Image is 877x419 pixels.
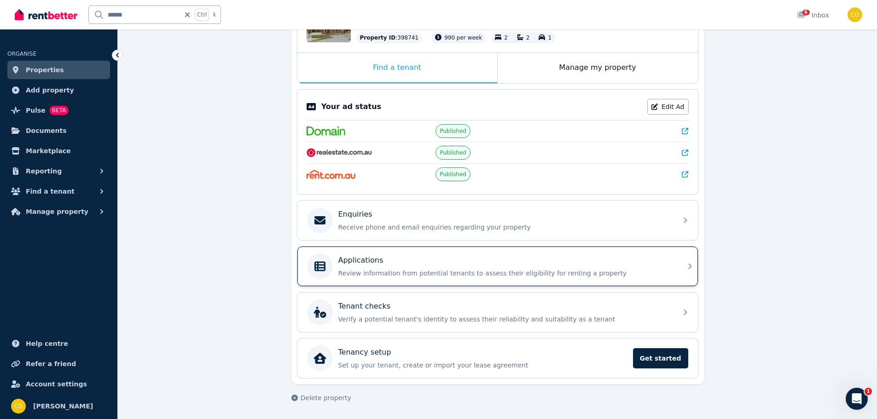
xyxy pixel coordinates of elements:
[338,301,391,312] p: Tenant checks
[440,171,466,178] span: Published
[633,348,688,368] span: Get started
[297,293,698,332] a: Tenant checksVerify a potential tenant's identity to assess their reliability and suitability as ...
[338,315,672,324] p: Verify a potential tenant's identity to assess their reliability and suitability as a tenant
[26,145,70,156] span: Marketplace
[848,7,862,22] img: Chris Dimitropoulos
[802,10,810,15] span: 6
[338,347,391,358] p: Tenancy setup
[26,64,64,75] span: Properties
[7,202,110,221] button: Manage property
[7,51,36,57] span: ORGANISE
[26,125,67,136] span: Documents
[444,34,482,41] span: 990 per week
[307,148,372,157] img: RealEstate.com.au
[7,81,110,99] a: Add property
[504,34,508,41] span: 2
[195,9,209,21] span: Ctrl
[307,170,356,179] img: Rent.com.au
[797,11,829,20] div: Inbox
[11,399,26,413] img: Chris Dimitropoulos
[338,361,627,370] p: Set up your tenant, create or import your lease agreement
[26,105,46,116] span: Pulse
[7,61,110,79] a: Properties
[26,358,76,369] span: Refer a friend
[7,355,110,373] a: Refer a friend
[440,149,466,156] span: Published
[338,269,672,278] p: Review information from potential tenants to assess their eligibility for renting a property
[360,34,396,41] span: Property ID
[548,34,552,41] span: 1
[7,182,110,201] button: Find a tenant
[7,162,110,180] button: Reporting
[7,375,110,393] a: Account settings
[297,201,698,240] a: EnquiriesReceive phone and email enquiries regarding your property
[321,101,381,112] p: Your ad status
[7,101,110,120] a: PulseBETA
[7,334,110,353] a: Help centre
[338,223,672,232] p: Receive phone and email enquiries regarding your property
[301,393,351,402] span: Delete property
[307,126,345,136] img: Domain.com.au
[26,85,74,96] span: Add property
[49,106,69,115] span: BETA
[26,166,62,177] span: Reporting
[297,339,698,378] a: Tenancy setupSet up your tenant, create or import your lease agreementGet started
[865,388,872,395] span: 1
[26,338,68,349] span: Help centre
[356,32,423,43] div: : 398741
[15,8,77,22] img: RentBetter
[338,255,383,266] p: Applications
[297,247,698,286] a: ApplicationsReview information from potential tenants to assess their eligibility for renting a p...
[7,142,110,160] a: Marketplace
[26,206,88,217] span: Manage property
[647,99,689,115] a: Edit Ad
[526,34,530,41] span: 2
[213,11,216,18] span: k
[338,209,372,220] p: Enquiries
[498,53,698,83] div: Manage my property
[33,401,93,412] span: [PERSON_NAME]
[440,127,466,135] span: Published
[297,53,497,83] div: Find a tenant
[26,379,87,390] span: Account settings
[26,186,75,197] span: Find a tenant
[7,121,110,140] a: Documents
[291,393,351,402] button: Delete property
[846,388,868,410] iframe: Intercom live chat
